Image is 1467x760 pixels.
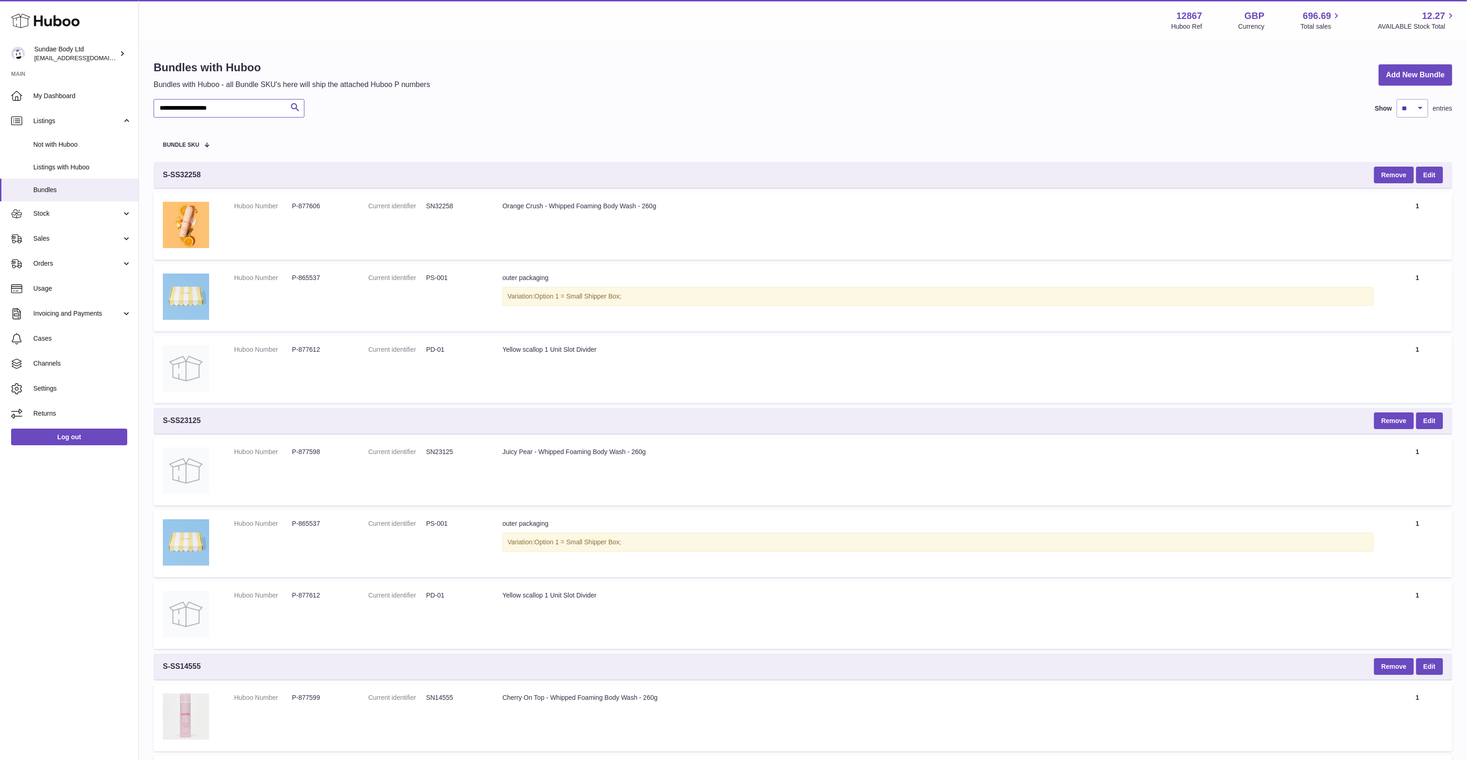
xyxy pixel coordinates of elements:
dd: SN23125 [426,448,484,456]
dt: Current identifier [368,345,426,354]
dt: Huboo Number [234,591,292,600]
img: Juicy Pear - Whipped Foaming Body Wash - 260g [163,448,209,494]
dd: P-865537 [292,274,350,282]
img: outer packaging [163,274,209,320]
span: Listings with Huboo [33,163,131,172]
span: Usage [33,284,131,293]
p: Bundles with Huboo - all Bundle SKU's here will ship the attached Huboo P numbers [154,80,430,90]
dt: Current identifier [368,448,426,456]
span: Channels [33,359,131,368]
dd: P-877598 [292,448,350,456]
img: Yellow scallop 1 Unit Slot Divider [163,591,209,637]
a: Edit [1416,658,1443,675]
span: Option 1 = Small Shipper Box; [534,293,621,300]
a: Add New Bundle [1379,64,1452,86]
img: outer packaging [163,519,209,566]
span: S-SS23125 [163,416,201,426]
span: S-SS32258 [163,170,201,180]
dt: Current identifier [368,274,426,282]
span: Option 1 = Small Shipper Box; [534,538,621,546]
td: 1 [1383,582,1452,649]
a: 12.27 AVAILABLE Stock Total [1378,10,1456,31]
dd: P-865537 [292,519,350,528]
button: Remove [1374,658,1414,675]
span: Cases [33,334,131,343]
dt: Huboo Number [234,519,292,528]
div: Currency [1238,22,1265,31]
dd: P-877612 [292,591,350,600]
div: Orange Crush - Whipped Foaming Body Wash - 260g [502,202,1374,211]
span: Listings [33,117,122,125]
dt: Huboo Number [234,693,292,702]
div: Yellow scallop 1 Unit Slot Divider [502,591,1374,600]
dd: SN32258 [426,202,484,211]
span: Bundles [33,186,131,194]
span: 12.27 [1422,10,1445,22]
div: Huboo Ref [1171,22,1202,31]
dt: Current identifier [368,519,426,528]
td: 1 [1383,438,1452,505]
dt: Huboo Number [234,345,292,354]
dd: PD-01 [426,591,484,600]
a: Edit [1416,412,1443,429]
span: Settings [33,384,131,393]
div: Sundae Body Ltd [34,45,118,62]
dt: Huboo Number [234,448,292,456]
dd: P-877606 [292,202,350,211]
dt: Huboo Number [234,274,292,282]
a: 696.69 Total sales [1300,10,1342,31]
div: outer packaging [502,274,1374,282]
dd: PS-001 [426,274,484,282]
img: Yellow scallop 1 Unit Slot Divider [163,345,209,392]
span: Total sales [1300,22,1342,31]
td: 1 [1383,510,1452,577]
span: My Dashboard [33,92,131,100]
span: AVAILABLE Stock Total [1378,22,1456,31]
dt: Current identifier [368,693,426,702]
dd: PS-001 [426,519,484,528]
div: Juicy Pear - Whipped Foaming Body Wash - 260g [502,448,1374,456]
strong: GBP [1244,10,1264,22]
span: Invoicing and Payments [33,309,122,318]
img: internalAdmin-12867@internal.huboo.com [11,47,25,61]
span: 696.69 [1303,10,1331,22]
button: Remove [1374,167,1414,183]
div: Cherry On Top - Whipped Foaming Body Wash - 260g [502,693,1374,702]
dd: PD-01 [426,345,484,354]
td: 1 [1383,684,1452,751]
td: 1 [1383,264,1452,331]
img: Orange Crush - Whipped Foaming Body Wash - 260g [163,202,209,248]
div: outer packaging [502,519,1374,528]
a: Log out [11,429,127,445]
span: Returns [33,409,131,418]
dt: Current identifier [368,591,426,600]
img: Cherry On Top - Whipped Foaming Body Wash - 260g [163,693,209,740]
strong: 12867 [1176,10,1202,22]
span: Sales [33,234,122,243]
dd: P-877612 [292,345,350,354]
span: [EMAIL_ADDRESS][DOMAIN_NAME] [34,54,136,62]
dd: SN14555 [426,693,484,702]
span: Orders [33,259,122,268]
div: Yellow scallop 1 Unit Slot Divider [502,345,1374,354]
dt: Current identifier [368,202,426,211]
button: Remove [1374,412,1414,429]
a: Edit [1416,167,1443,183]
span: Stock [33,209,122,218]
td: 1 [1383,336,1452,403]
span: entries [1433,104,1452,113]
dd: P-877599 [292,693,350,702]
dt: Huboo Number [234,202,292,211]
div: Variation: [502,533,1374,552]
span: S-SS14555 [163,661,201,672]
span: Bundle SKU [163,142,199,148]
div: Variation: [502,287,1374,306]
td: 1 [1383,193,1452,260]
label: Show [1375,104,1392,113]
span: Not with Huboo [33,140,131,149]
h1: Bundles with Huboo [154,60,430,75]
